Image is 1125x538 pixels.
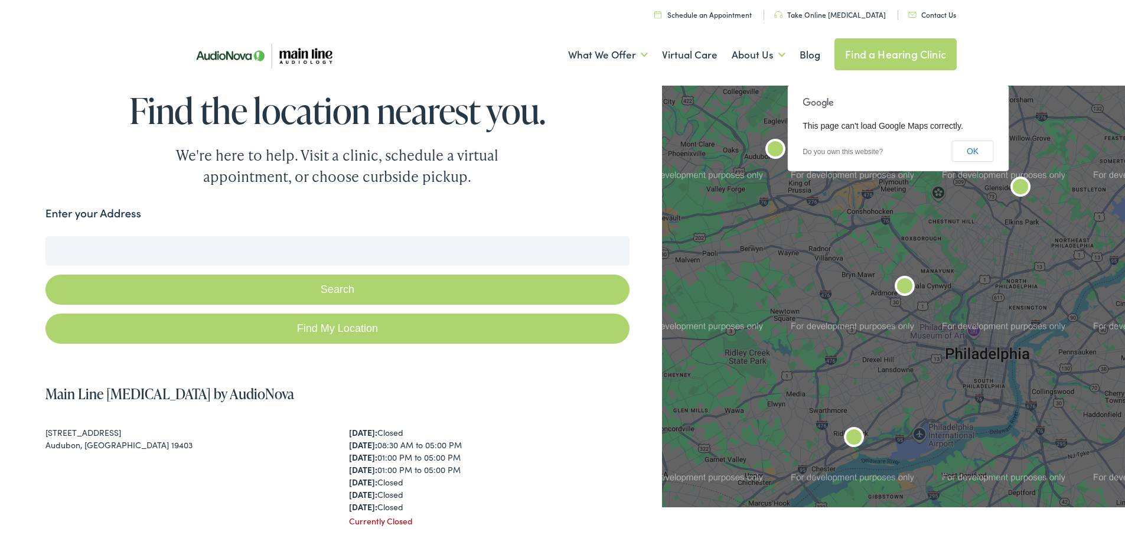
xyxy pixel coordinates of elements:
[835,418,873,455] div: Main Line Audiology by AudioNova
[45,272,630,302] button: Search
[148,142,526,185] div: We're here to help. Visit a clinic, schedule a virtual appointment, or choose curbside pickup.
[654,7,752,17] a: Schedule an Appointment
[803,119,963,128] span: This page can't load Google Maps correctly.
[45,424,326,436] div: [STREET_ADDRESS]
[349,474,377,485] strong: [DATE]:
[803,145,883,154] a: Do you own this website?
[45,382,294,401] a: Main Line [MEDICAL_DATA] by AudioNova
[834,36,957,68] a: Find a Hearing Clinic
[45,311,630,341] a: Find My Location
[908,9,917,15] img: utility icon
[349,461,377,473] strong: [DATE]:
[45,436,326,449] div: Audubon, [GEOGRAPHIC_DATA] 19403
[349,424,377,436] strong: [DATE]:
[654,8,661,16] img: utility icon
[908,7,956,17] a: Contact Us
[568,31,648,74] a: What We Offer
[349,424,630,511] div: Closed 08:30 AM to 05:00 PM 01:00 PM to 05:00 PM 01:00 PM to 05:00 PM Closed Closed Closed
[732,31,785,74] a: About Us
[774,7,886,17] a: Take Online [MEDICAL_DATA]
[800,31,820,74] a: Blog
[45,234,630,263] input: Enter your address or zip code
[349,449,377,461] strong: [DATE]:
[349,486,377,498] strong: [DATE]:
[662,31,718,74] a: Virtual Care
[45,203,141,220] label: Enter your Address
[45,89,630,128] h1: Find the location nearest you.
[1002,167,1039,205] div: AudioNova
[774,9,782,16] img: utility icon
[886,266,924,304] div: Main Line Audiology by AudioNova
[756,129,794,167] div: Main Line Audiology by AudioNova
[349,513,630,525] div: Currently Closed
[952,138,993,159] button: OK
[349,498,377,510] strong: [DATE]:
[349,436,377,448] strong: [DATE]:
